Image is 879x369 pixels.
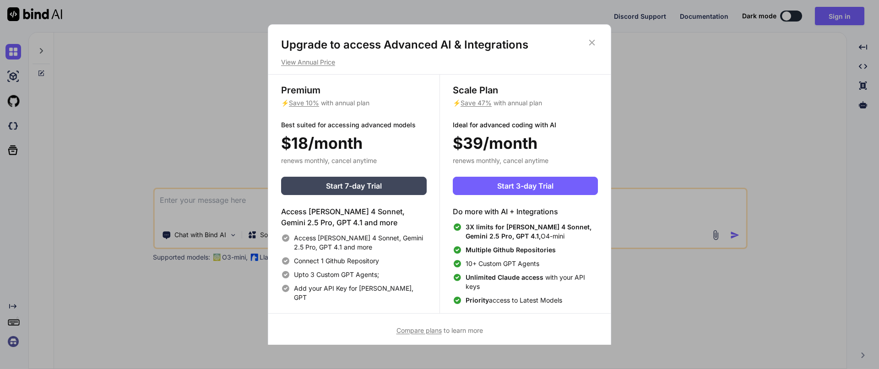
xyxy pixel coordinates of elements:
span: Compare plans [396,326,442,334]
span: 3X limits for [PERSON_NAME] 4 Sonnet, Gemini 2.5 Pro, GPT 4.1, [466,223,591,240]
span: Save 47% [461,99,492,107]
h3: Scale Plan [453,84,598,97]
span: Priority [466,296,489,304]
span: Multiple Github Repositories [466,246,556,254]
span: $39/month [453,131,537,155]
p: Ideal for advanced coding with AI [453,120,598,130]
p: ⚡ with annual plan [281,98,427,108]
span: O4-mini [466,222,598,241]
span: Save 10% [289,99,319,107]
p: ⚡ with annual plan [453,98,598,108]
h3: Premium [281,84,427,97]
span: renews monthly, cancel anytime [453,157,548,164]
span: to learn more [396,326,483,334]
p: View Annual Price [281,58,598,67]
span: Connect 1 Github Repository [294,256,379,266]
h4: Access [PERSON_NAME] 4 Sonnet, Gemini 2.5 Pro, GPT 4.1 and more [281,206,427,228]
span: renews monthly, cancel anytime [281,157,377,164]
span: Add your API Key for [PERSON_NAME], GPT [294,284,427,302]
span: with your API keys [466,273,598,291]
span: $18/month [281,131,363,155]
p: Best suited for accessing advanced models [281,120,427,130]
span: access to Latest Models [466,296,562,305]
span: 10+ Custom GPT Agents [466,259,539,268]
button: Start 7-day Trial [281,177,427,195]
h4: Do more with AI + Integrations [453,206,598,217]
span: Start 7-day Trial [326,180,382,191]
span: Unlimited Claude access [466,273,545,281]
button: Start 3-day Trial [453,177,598,195]
h1: Upgrade to access Advanced AI & Integrations [281,38,598,52]
span: Access [PERSON_NAME] 4 Sonnet, Gemini 2.5 Pro, GPT 4.1 and more [294,233,427,252]
span: Start 3-day Trial [497,180,553,191]
span: Upto 3 Custom GPT Agents; [294,270,379,279]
